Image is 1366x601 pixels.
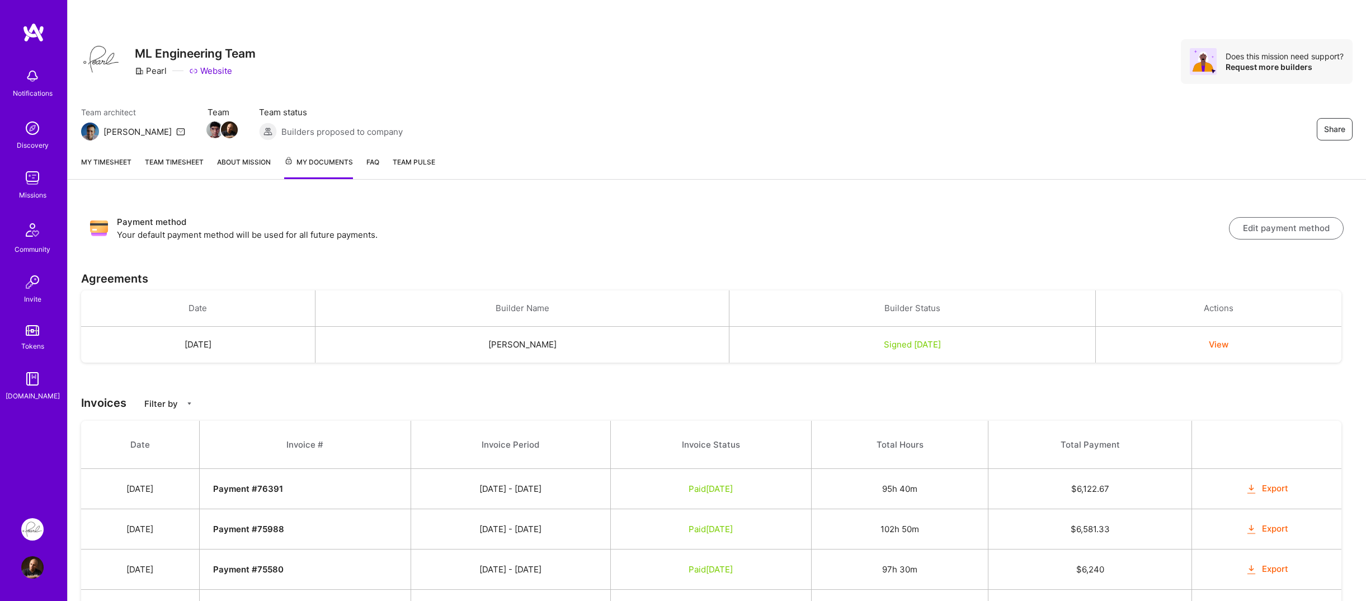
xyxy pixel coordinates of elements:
[24,293,41,305] div: Invite
[208,120,222,139] a: Team Member Avatar
[81,469,199,509] td: [DATE]
[988,509,1191,550] td: $ 6,581.33
[206,121,223,138] img: Team Member Avatar
[21,556,44,579] img: User Avatar
[26,325,39,336] img: tokens
[19,189,46,201] div: Missions
[21,65,44,87] img: bell
[1095,290,1341,327] th: Actions
[1245,563,1289,576] button: Export
[186,400,193,407] i: icon CaretDown
[1209,339,1228,350] button: View
[811,469,988,509] td: 95h 40m
[221,121,238,138] img: Team Member Avatar
[81,396,1353,410] h3: Invoices
[284,156,353,168] span: My Documents
[411,509,611,550] td: [DATE] - [DATE]
[117,229,1229,241] p: Your default payment method will be used for all future payments.
[259,106,403,118] span: Team status
[18,518,46,541] a: Pearl: ML Engineering Team
[18,556,46,579] a: User Avatar
[21,368,44,390] img: guide book
[1245,523,1289,536] button: Export
[21,167,44,189] img: teamwork
[90,219,108,237] img: Payment method
[81,550,199,590] td: [DATE]
[811,550,988,590] td: 97h 30m
[259,123,277,140] img: Builders proposed to company
[213,483,283,494] strong: Payment # 76391
[1245,564,1258,576] i: icon OrangeDownload
[144,398,178,410] p: Filter by
[393,158,435,166] span: Team Pulse
[199,421,411,469] th: Invoice #
[1226,62,1344,72] div: Request more builders
[13,87,53,99] div: Notifications
[176,127,185,136] i: icon Mail
[689,483,733,494] span: Paid [DATE]
[988,550,1191,590] td: $ 6,240
[411,469,611,509] td: [DATE] - [DATE]
[81,327,315,363] td: [DATE]
[189,65,232,77] a: Website
[689,524,733,534] span: Paid [DATE]
[103,126,172,138] div: [PERSON_NAME]
[81,39,121,79] img: Company Logo
[1229,217,1344,240] button: Edit payment method
[208,106,237,118] span: Team
[81,156,131,179] a: My timesheet
[315,327,729,363] td: [PERSON_NAME]
[222,120,237,139] a: Team Member Avatar
[81,290,315,327] th: Date
[729,290,1095,327] th: Builder Status
[393,156,435,179] a: Team Pulse
[610,421,811,469] th: Invoice Status
[135,65,167,77] div: Pearl
[811,421,988,469] th: Total Hours
[21,518,44,541] img: Pearl: ML Engineering Team
[213,524,284,534] strong: Payment # 75988
[145,156,204,179] a: Team timesheet
[1226,51,1344,62] div: Does this mission need support?
[1324,124,1345,135] span: Share
[22,22,45,43] img: logo
[315,290,729,327] th: Builder Name
[21,340,44,352] div: Tokens
[213,564,284,575] strong: Payment # 75580
[284,156,353,179] a: My Documents
[217,156,271,179] a: About Mission
[81,123,99,140] img: Team Architect
[81,509,199,550] td: [DATE]
[19,217,46,243] img: Community
[281,126,403,138] span: Builders proposed to company
[1245,523,1258,536] i: icon OrangeDownload
[689,564,733,575] span: Paid [DATE]
[17,139,49,151] div: Discovery
[1190,48,1217,75] img: Avatar
[366,156,379,179] a: FAQ
[15,243,50,255] div: Community
[21,271,44,293] img: Invite
[411,550,611,590] td: [DATE] - [DATE]
[988,421,1191,469] th: Total Payment
[81,272,1353,285] h3: Agreements
[135,46,256,60] h3: ML Engineering Team
[81,106,185,118] span: Team architect
[411,421,611,469] th: Invoice Period
[6,390,60,402] div: [DOMAIN_NAME]
[81,421,199,469] th: Date
[1245,482,1289,495] button: Export
[21,117,44,139] img: discovery
[117,215,1229,229] h3: Payment method
[1317,118,1353,140] button: Share
[1245,483,1258,496] i: icon OrangeDownload
[811,509,988,550] td: 102h 50m
[988,469,1191,509] td: $ 6,122.67
[135,67,144,76] i: icon CompanyGray
[743,339,1081,350] div: Signed [DATE]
